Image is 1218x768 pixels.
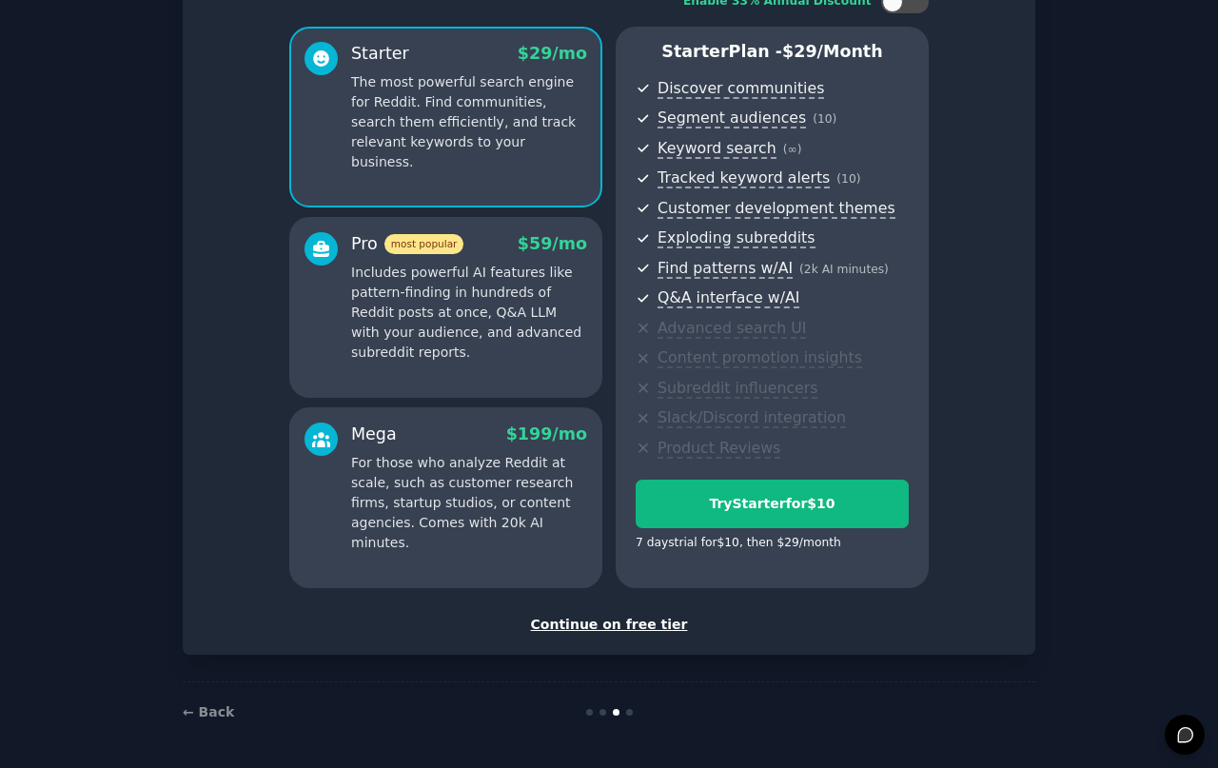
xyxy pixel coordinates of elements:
span: Discover communities [658,79,824,99]
span: ( 2k AI minutes ) [799,263,889,276]
span: Keyword search [658,139,776,159]
div: 7 days trial for $10 , then $ 29 /month [636,535,841,552]
a: ← Back [183,704,234,719]
span: $ 199 /mo [506,424,587,443]
span: Content promotion insights [658,348,862,368]
span: ( ∞ ) [783,143,802,156]
p: Starter Plan - [636,40,909,64]
span: $ 29 /month [782,42,883,61]
div: Mega [351,423,397,446]
span: Exploding subreddits [658,228,815,248]
span: ( 10 ) [813,112,836,126]
button: TryStarterfor$10 [636,480,909,528]
span: Q&A interface w/AI [658,288,799,308]
span: $ 59 /mo [518,234,587,253]
span: Segment audiences [658,108,806,128]
span: Customer development themes [658,199,895,219]
p: For those who analyze Reddit at scale, such as customer research firms, startup studios, or conte... [351,453,587,553]
p: Includes powerful AI features like pattern-finding in hundreds of Reddit posts at once, Q&A LLM w... [351,263,587,363]
span: Find patterns w/AI [658,259,793,279]
span: most popular [384,234,464,254]
span: Advanced search UI [658,319,806,339]
div: Continue on free tier [203,615,1015,635]
p: The most powerful search engine for Reddit. Find communities, search them efficiently, and track ... [351,72,587,172]
span: $ 29 /mo [518,44,587,63]
span: Slack/Discord integration [658,408,846,428]
span: Product Reviews [658,439,780,459]
span: Tracked keyword alerts [658,168,830,188]
div: Pro [351,232,463,256]
span: Subreddit influencers [658,379,817,399]
div: Try Starter for $10 [637,494,908,514]
div: Starter [351,42,409,66]
span: ( 10 ) [836,172,860,186]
